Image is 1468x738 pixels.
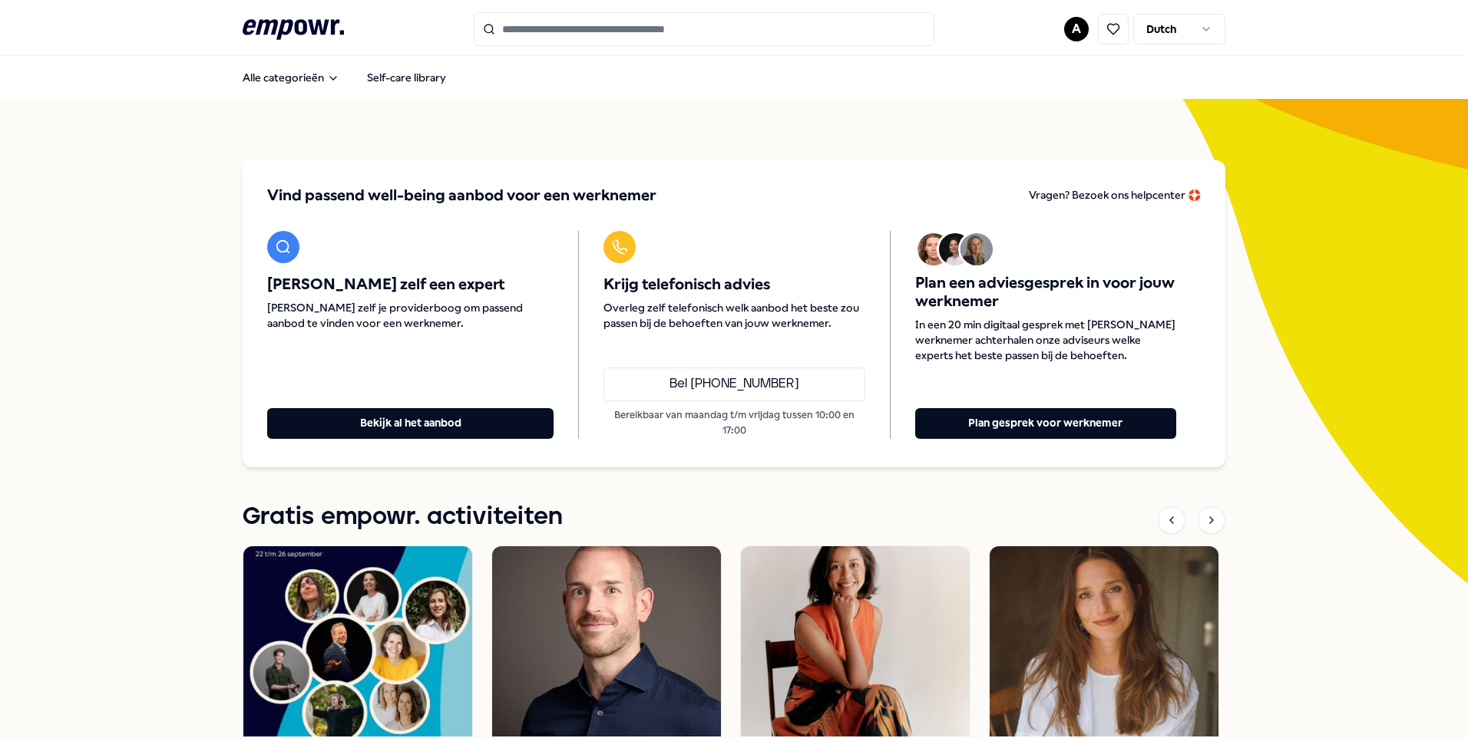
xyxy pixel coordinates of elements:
span: Vragen? Bezoek ons helpcenter 🛟 [1029,189,1201,201]
img: Avatar [960,233,993,265]
button: Bekijk al het aanbod [267,408,554,439]
button: Alle categorieën [230,62,352,93]
span: Plan een adviesgesprek in voor jouw werknemer [915,274,1176,311]
img: activity image [741,546,970,736]
img: activity image [243,546,472,736]
span: Vind passend well-being aanbod voor een werknemer [267,185,656,206]
a: Bel [PHONE_NUMBER] [603,367,865,401]
span: Krijg telefonisch advies [603,275,865,294]
span: [PERSON_NAME] zelf een expert [267,275,554,294]
span: In een 20 min digitaal gesprek met [PERSON_NAME] werknemer achterhalen onze adviseurs welke exper... [915,317,1176,363]
p: Bereikbaar van maandag t/m vrijdag tussen 10:00 en 17:00 [603,407,865,439]
a: Vragen? Bezoek ons helpcenter 🛟 [1029,185,1201,206]
input: Search for products, categories or subcategories [474,12,934,46]
span: Overleg zelf telefonisch welk aanbod het beste zou passen bij de behoeften van jouw werknemer. [603,300,865,331]
span: [PERSON_NAME] zelf je providerboog om passend aanbod te vinden voor een werknemer. [267,300,554,331]
img: activity image [492,546,721,736]
h1: Gratis empowr. activiteiten [243,498,563,536]
a: Self-care library [355,62,458,93]
nav: Main [230,62,458,93]
button: Plan gesprek voor werknemer [915,408,1176,439]
img: activity image [990,546,1218,736]
img: Avatar [939,233,971,265]
button: A [1064,17,1089,41]
img: Avatar [917,233,950,265]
